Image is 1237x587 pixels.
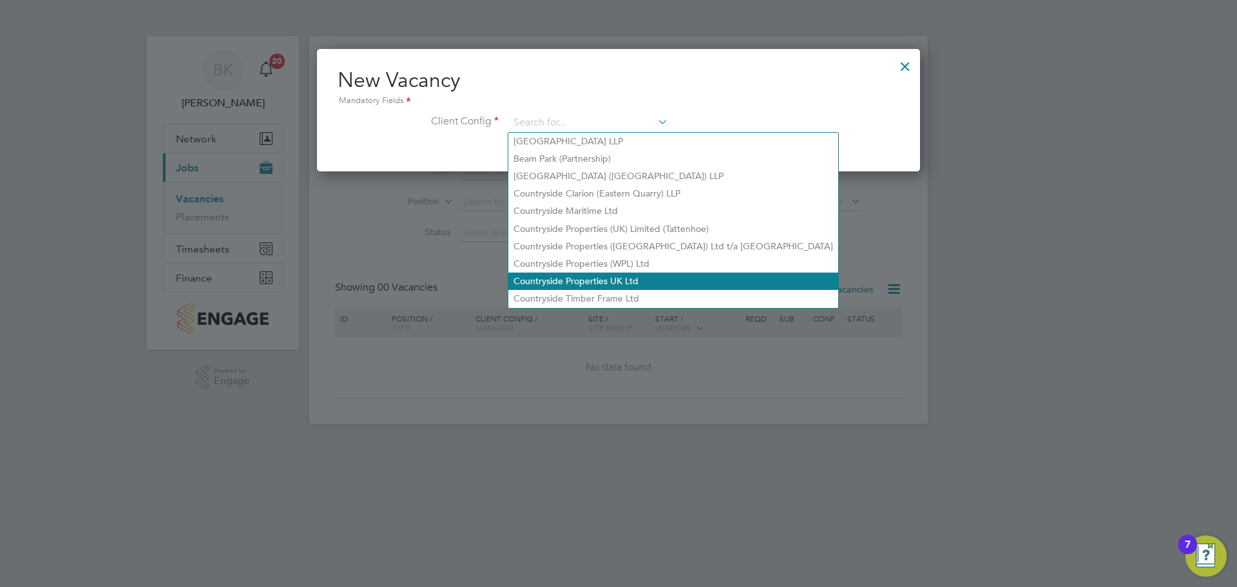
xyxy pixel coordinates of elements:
[509,113,668,133] input: Search for...
[508,168,838,185] li: [GEOGRAPHIC_DATA] ([GEOGRAPHIC_DATA]) LLP
[1185,535,1227,577] button: Open Resource Center, 7 new notifications
[508,150,838,168] li: Beam Park (Partnership)
[338,115,499,128] label: Client Config
[508,290,838,307] li: Countryside Timber Frame Ltd
[508,220,838,238] li: Countryside Properties (UK) Limited (Tattenhoe)
[338,67,899,108] h2: New Vacancy
[338,94,899,108] div: Mandatory Fields
[508,273,838,290] li: Countryside Properties UK Ltd
[508,255,838,273] li: Countryside Properties (WPL) Ltd
[508,202,838,220] li: Countryside Maritime Ltd
[508,185,838,202] li: Countryside Clarion (Eastern Quarry) LLP
[508,133,838,150] li: [GEOGRAPHIC_DATA] LLP
[1185,544,1191,561] div: 7
[508,238,838,255] li: Countryside Properties ([GEOGRAPHIC_DATA]) Ltd t/a [GEOGRAPHIC_DATA]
